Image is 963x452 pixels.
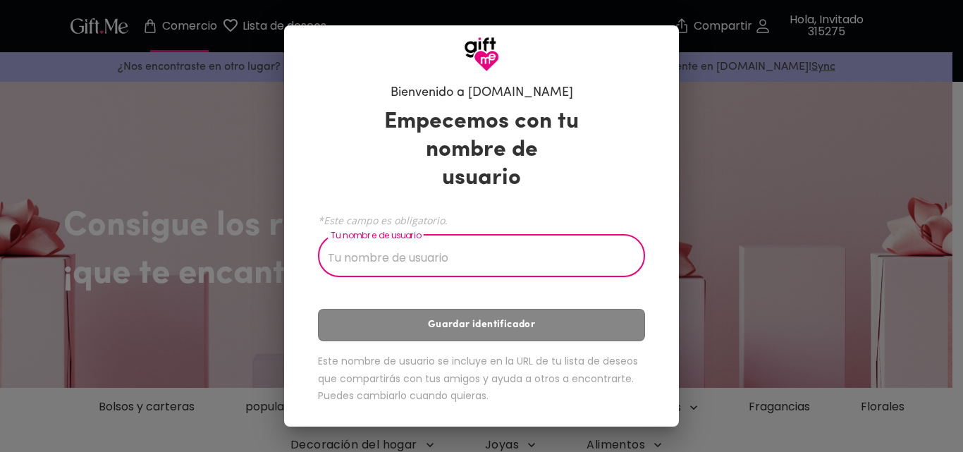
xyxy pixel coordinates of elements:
[384,111,579,190] font: Empecemos con tu nombre de usuario
[318,354,638,403] font: Este nombre de usuario se incluye en la URL de tu lista de deseos que compartirás con tus amigos ...
[391,87,573,99] font: Bienvenido a [DOMAIN_NAME]
[464,37,499,72] img: Logotipo de GiftMe
[318,238,630,277] input: Tu nombre de usuario
[318,214,448,227] font: *Este campo es obligatorio.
